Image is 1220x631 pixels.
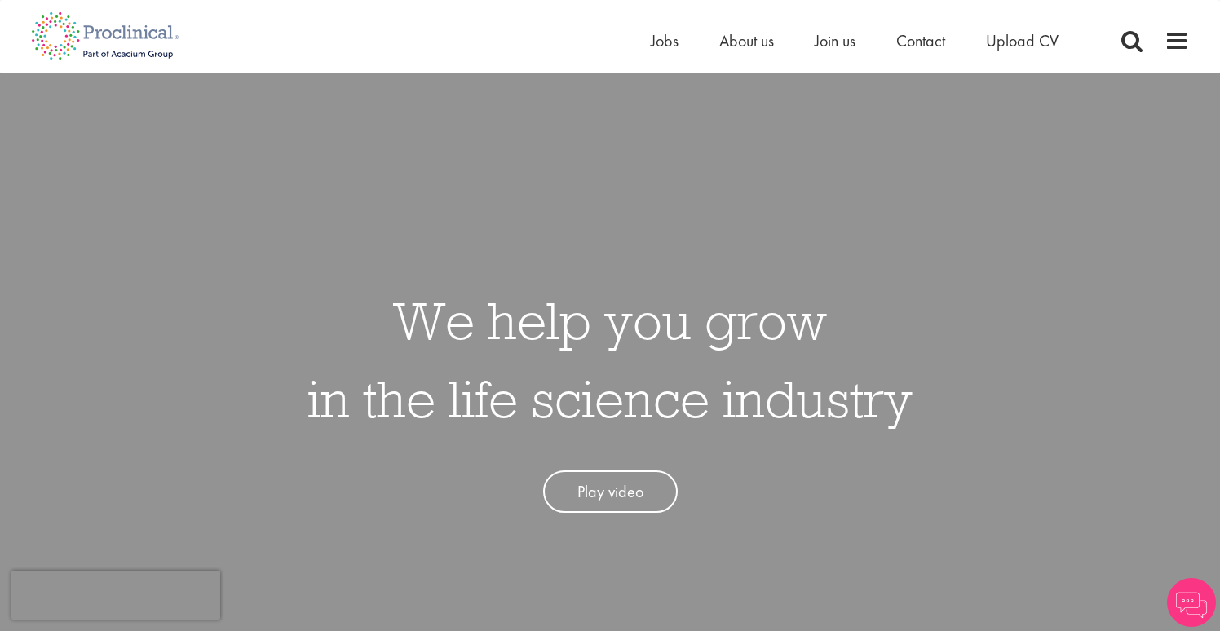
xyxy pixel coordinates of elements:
[986,30,1059,51] a: Upload CV
[1167,578,1216,627] img: Chatbot
[719,30,774,51] a: About us
[896,30,945,51] a: Contact
[307,281,913,438] h1: We help you grow in the life science industry
[815,30,855,51] a: Join us
[543,470,678,514] a: Play video
[651,30,679,51] a: Jobs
